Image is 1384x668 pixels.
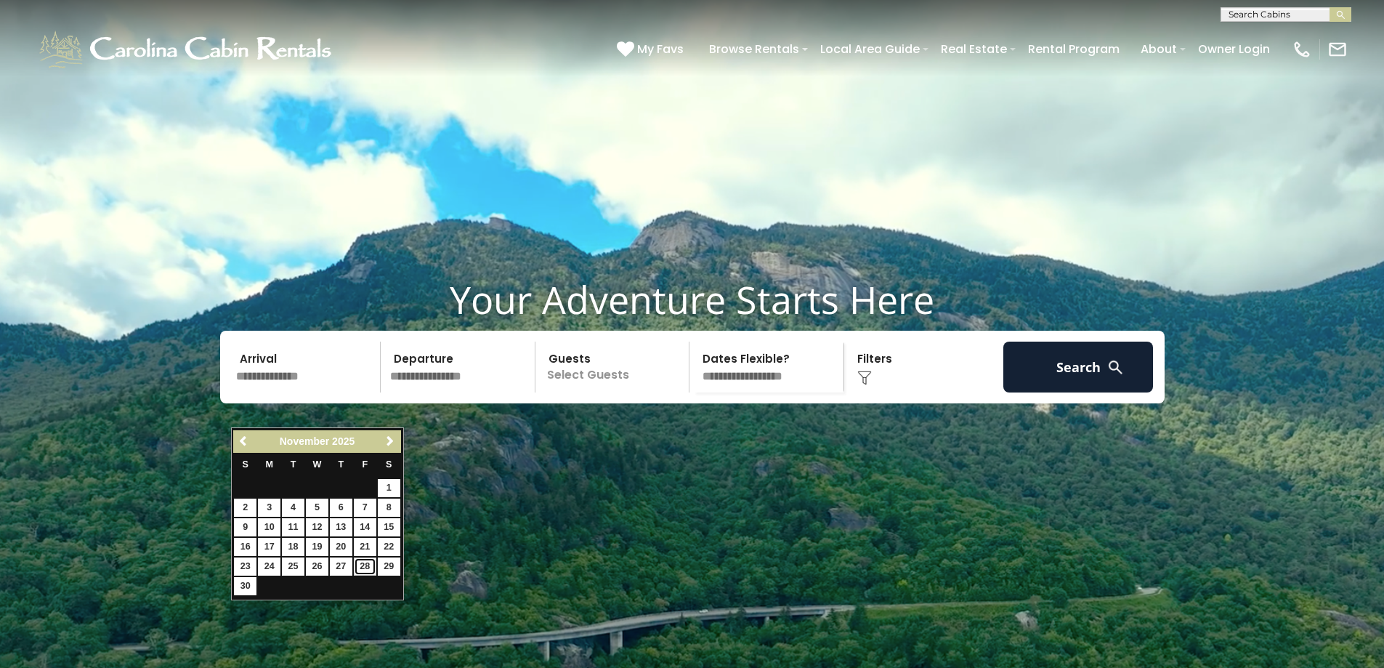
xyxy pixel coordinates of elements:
[381,432,400,451] a: Next
[282,538,304,556] a: 18
[234,577,256,595] a: 30
[11,277,1373,322] h1: Your Adventure Starts Here
[235,432,253,451] a: Previous
[354,538,376,556] a: 21
[378,479,400,497] a: 1
[362,459,368,470] span: Friday
[282,558,304,576] a: 25
[313,459,322,470] span: Wednesday
[354,518,376,536] a: 14
[1003,342,1154,393] button: Search
[332,435,355,447] span: 2025
[265,459,273,470] span: Monday
[1106,358,1125,377] img: search-regular-white.png
[238,435,250,447] span: Previous
[330,558,352,576] a: 27
[1191,36,1277,62] a: Owner Login
[354,558,376,576] a: 28
[282,518,304,536] a: 11
[702,36,806,62] a: Browse Rentals
[258,558,280,576] a: 24
[291,459,296,470] span: Tuesday
[857,371,872,385] img: filter--v1.png
[234,518,256,536] a: 9
[354,499,376,517] a: 7
[280,435,329,447] span: November
[378,499,400,517] a: 8
[330,518,352,536] a: 13
[234,499,256,517] a: 2
[234,558,256,576] a: 23
[378,558,400,576] a: 29
[1133,36,1184,62] a: About
[258,499,280,517] a: 3
[306,538,328,556] a: 19
[386,459,392,470] span: Saturday
[813,36,927,62] a: Local Area Guide
[378,538,400,556] a: 22
[258,538,280,556] a: 17
[617,40,687,59] a: My Favs
[243,459,248,470] span: Sunday
[1327,39,1348,60] img: mail-regular-white.png
[306,518,328,536] a: 12
[378,518,400,536] a: 15
[330,538,352,556] a: 20
[540,342,689,393] p: Select Guests
[306,558,328,576] a: 26
[1292,39,1312,60] img: phone-regular-white.png
[234,538,256,556] a: 16
[306,499,328,517] a: 5
[637,40,684,58] span: My Favs
[258,518,280,536] a: 10
[330,499,352,517] a: 6
[1021,36,1127,62] a: Rental Program
[934,36,1014,62] a: Real Estate
[282,499,304,517] a: 4
[339,459,344,470] span: Thursday
[384,435,396,447] span: Next
[36,28,338,71] img: White-1-1-2.png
